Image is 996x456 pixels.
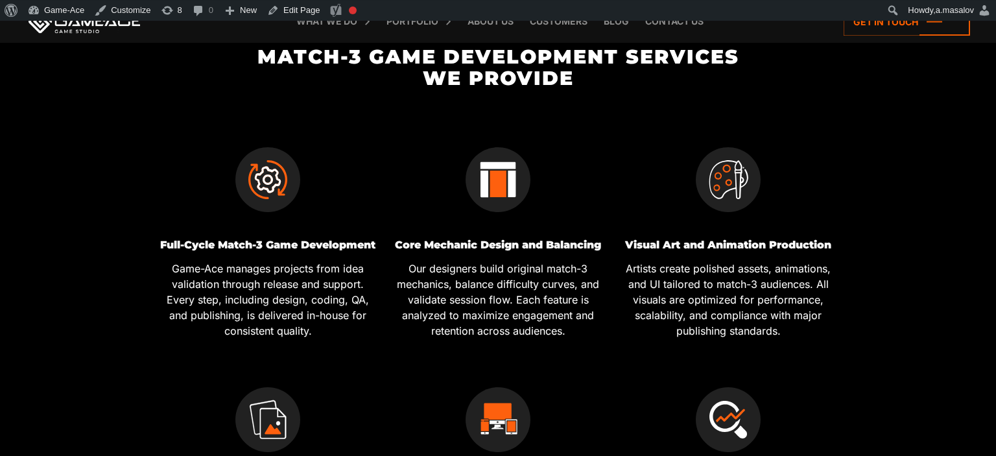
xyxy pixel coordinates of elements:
p: Our designers build original match-3 mechanics, balance difficulty curves, and validate session f... [388,261,608,339]
img: Core Mechanic Design and Balancing [466,147,530,212]
p: Artists create polished assets, animations, and UI tailored to match-3 audiences. All visuals are... [618,261,838,339]
span: a.masalov [936,5,974,15]
div: Focus keyphrase not set [349,6,357,14]
img: Full-Cycle Match-3 Game Development [235,147,300,212]
h3: Core Mechanic Design and Balancing [388,239,608,251]
img: Visual Art and Animation Production [696,147,761,212]
h3: Full-Cycle Match-3 Game Development [158,239,378,251]
img: Monetization and Live Analytics [696,387,761,452]
h2: Match-3 Game Development Services We Provide [153,46,844,89]
a: Get in touch [844,8,970,36]
img: Prototype Development and Iteration [235,387,300,452]
p: Game-Ace manages projects from idea validation through release and support. Every step, including... [158,261,378,339]
h3: Visual Art and Animation Production [618,239,838,251]
img: Multi-Platform Match-3 Development [466,387,530,452]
